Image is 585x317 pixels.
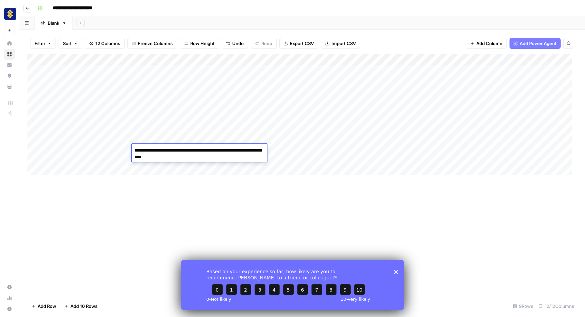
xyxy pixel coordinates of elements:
[476,40,502,47] span: Add Column
[38,303,56,310] span: Add Row
[4,282,15,293] a: Settings
[35,40,45,47] span: Filter
[138,40,173,47] span: Freeze Columns
[510,38,561,49] button: Add Power Agent
[4,303,15,314] button: Help + Support
[222,38,248,49] button: Undo
[63,40,72,47] span: Sort
[290,40,314,47] span: Export CSV
[127,38,177,49] button: Freeze Columns
[95,40,120,47] span: 12 Columns
[536,301,577,312] div: 12/12 Columns
[181,260,404,310] iframe: Survey from AirOps
[180,38,219,49] button: Row Height
[30,38,56,49] button: Filter
[190,40,215,47] span: Row Height
[4,38,15,49] a: Home
[4,5,15,22] button: Workspace: Setapp
[331,40,356,47] span: Import CSV
[70,303,97,310] span: Add 10 Rows
[59,38,82,49] button: Sort
[4,293,15,303] a: Usage
[261,40,272,47] span: Redo
[4,60,15,71] a: Insights
[466,38,507,49] button: Add Column
[85,38,125,49] button: 12 Columns
[520,40,557,47] span: Add Power Agent
[510,301,536,312] div: 9 Rows
[4,81,15,92] a: Your Data
[4,49,15,60] a: Browse
[279,38,318,49] button: Export CSV
[4,71,15,81] a: Opportunities
[321,38,360,49] button: Import CSV
[48,20,59,26] div: Blank
[232,40,244,47] span: Undo
[27,301,60,312] button: Add Row
[35,16,72,30] a: Blank
[60,301,102,312] button: Add 10 Rows
[251,38,277,49] button: Redo
[4,8,16,20] img: Setapp Logo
